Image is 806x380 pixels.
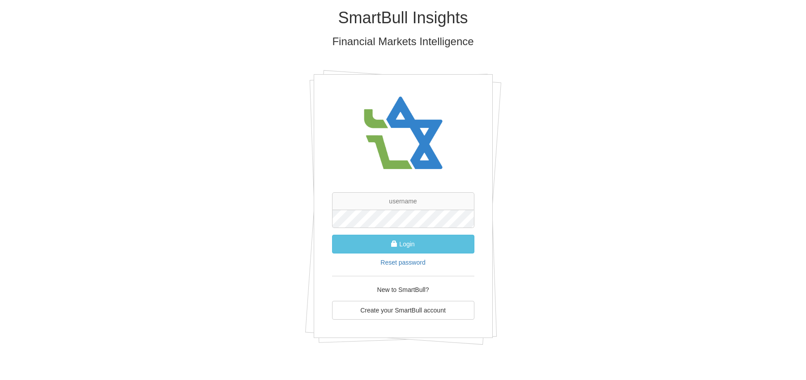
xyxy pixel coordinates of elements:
h3: Financial Markets Intelligence [141,36,665,47]
input: username [332,192,474,210]
a: Create your SmartBull account [332,301,474,320]
span: New to SmartBull? [377,286,429,293]
a: Reset password [380,259,425,266]
h1: SmartBull Insights [141,9,665,27]
button: Login [332,235,474,253]
img: avatar [358,88,448,179]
